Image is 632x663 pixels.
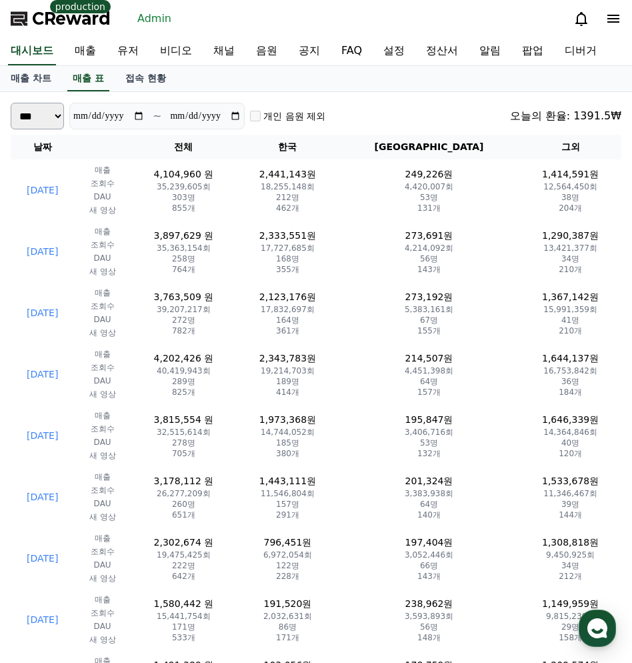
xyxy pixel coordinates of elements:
p: 56명 [344,622,514,632]
a: 매출 표 [67,66,109,91]
p: 2,343,783원 [242,352,333,366]
p: 15,991,359회 [525,304,616,315]
p: 11,546,804회 [242,488,333,499]
p: 조회수 [80,608,125,618]
p: 1,580,442 원 [136,597,231,611]
p: 462개 [242,203,333,213]
p: 4,451,398회 [344,366,514,376]
p: 36명 [525,376,616,387]
span: CReward [32,8,111,29]
p: 매출 [80,472,125,482]
p: 414개 [242,387,333,398]
p: 9,450,925회 [525,550,616,560]
p: 86명 [242,622,333,632]
td: [DATE] [11,466,75,528]
span: 대화 [122,444,138,454]
a: 매출 [64,37,107,65]
p: 222명 [136,560,231,571]
p: 238,962원 [344,597,514,611]
p: 189명 [242,376,333,387]
p: 34명 [525,560,616,571]
p: 260명 [136,499,231,510]
p: 1,973,368원 [242,413,333,427]
p: 13,421,377회 [525,243,616,253]
a: CReward [11,8,111,29]
p: 533개 [136,632,231,643]
p: 14,744,052회 [242,427,333,438]
p: 1,646,339원 [525,413,616,427]
p: 67명 [344,315,514,325]
p: 새 영상 [80,634,125,645]
p: 64명 [344,376,514,387]
p: 273,192원 [344,290,514,304]
a: 대화 [88,423,172,456]
p: 2,123,176원 [242,290,333,304]
a: 정산서 [415,37,469,65]
p: DAU [80,621,125,632]
p: 796,451원 [242,536,333,550]
p: 4,214,092회 [344,243,514,253]
p: 1,290,387원 [525,229,616,243]
p: 289명 [136,376,231,387]
p: 210개 [525,325,616,336]
p: 1,414,591원 [525,167,616,181]
p: 303명 [136,192,231,203]
p: 35,363,154회 [136,243,231,253]
th: 그외 [519,135,621,159]
p: 197,404원 [344,536,514,550]
p: 148개 [344,632,514,643]
a: 설정 [373,37,415,65]
p: 6,972,054회 [242,550,333,560]
p: 조회수 [80,485,125,496]
p: 새 영상 [80,512,125,522]
a: 비디오 [149,37,203,65]
p: 642개 [136,571,231,582]
p: 140개 [344,510,514,520]
p: 41명 [525,315,616,325]
p: 18,255,148회 [242,181,333,192]
p: 매출 [80,594,125,605]
p: 1,443,111원 [242,474,333,488]
p: 9,815,230회 [525,611,616,622]
p: DAU [80,498,125,509]
p: 212명 [242,192,333,203]
p: 157개 [344,387,514,398]
p: 1,308,818원 [525,536,616,550]
p: 3,052,446회 [344,550,514,560]
p: 19,475,425회 [136,550,231,560]
p: 210개 [525,264,616,275]
p: 조회수 [80,546,125,557]
label: 개인 음원 제외 [263,109,325,123]
p: 4,104,960 원 [136,167,231,181]
p: 새 영상 [80,573,125,584]
p: 228개 [242,571,333,582]
p: 158개 [525,632,616,643]
p: 144개 [525,510,616,520]
p: 1,149,959원 [525,597,616,611]
p: 26,277,209회 [136,488,231,499]
p: 155개 [344,325,514,336]
a: 유저 [107,37,149,65]
p: 782개 [136,325,231,336]
td: [DATE] [11,344,75,405]
a: 디버거 [554,37,607,65]
p: 855개 [136,203,231,213]
p: 143개 [344,264,514,275]
p: 40,419,943회 [136,366,231,376]
p: 39,207,217회 [136,304,231,315]
p: 355개 [242,264,333,275]
p: 12,564,450회 [525,181,616,192]
p: 157명 [242,499,333,510]
th: 전체 [131,135,237,159]
p: 19,214,703회 [242,366,333,376]
p: DAU [80,253,125,263]
p: 53명 [344,438,514,448]
a: 접속 현황 [115,66,177,91]
p: 3,763,509 원 [136,290,231,304]
p: 3,178,112 원 [136,474,231,488]
p: 825개 [136,387,231,398]
p: 매출 [80,533,125,544]
p: 조회수 [80,301,125,311]
p: 705개 [136,448,231,459]
td: [DATE] [11,221,75,282]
